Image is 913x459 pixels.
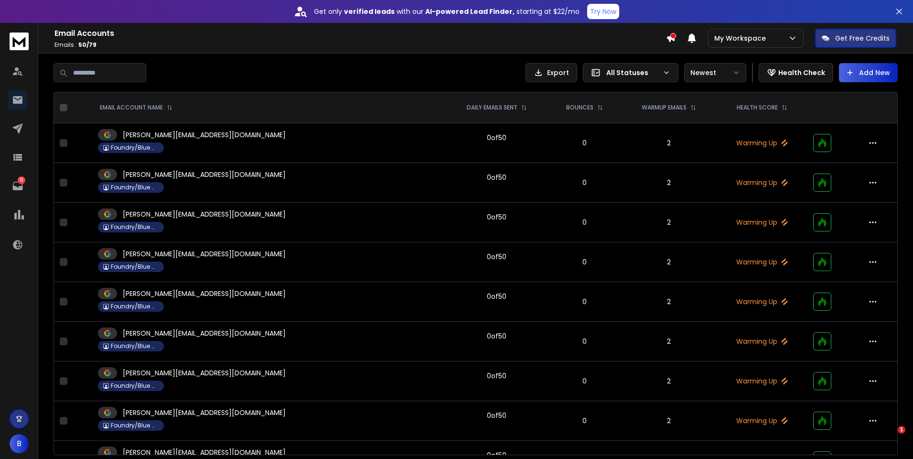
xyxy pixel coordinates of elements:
[621,242,717,282] td: 2
[759,63,833,82] button: Health Check
[621,163,717,203] td: 2
[555,178,615,187] p: 0
[54,28,666,39] h1: Email Accounts
[487,292,506,301] div: 0 of 50
[487,371,506,381] div: 0 of 50
[606,68,659,77] p: All Statuses
[737,104,778,111] p: HEALTH SCORE
[898,426,905,434] span: 1
[111,382,159,390] p: Foundry/Blue Collar
[487,252,506,262] div: 0 of 50
[111,144,159,152] p: Foundry/Blue Collar
[621,322,717,361] td: 2
[621,282,717,322] td: 2
[555,337,615,346] p: 0
[123,170,286,179] p: [PERSON_NAME][EMAIL_ADDRESS][DOMAIN_NAME]
[621,123,717,163] td: 2
[10,434,29,453] button: B
[54,41,666,49] p: Emails :
[123,289,286,298] p: [PERSON_NAME][EMAIL_ADDRESS][DOMAIN_NAME]
[555,138,615,148] p: 0
[18,176,25,184] p: 12
[555,416,615,426] p: 0
[722,297,802,306] p: Warming Up
[314,7,580,16] p: Get only with our starting at $22/mo
[722,376,802,386] p: Warming Up
[815,29,896,48] button: Get Free Credits
[487,133,506,142] div: 0 of 50
[590,7,616,16] p: Try Now
[111,303,159,310] p: Foundry/Blue Collar
[123,130,286,140] p: [PERSON_NAME][EMAIL_ADDRESS][DOMAIN_NAME]
[487,411,506,420] div: 0 of 50
[487,212,506,222] div: 0 of 50
[100,104,172,111] div: EMAIL ACCOUNT NAME
[111,223,159,231] p: Foundry/Blue Collar
[10,33,29,50] img: logo
[467,104,517,111] p: DAILY EMAILS SENT
[111,342,159,350] p: Foundry/Blue Collar
[123,448,286,457] p: [PERSON_NAME][EMAIL_ADDRESS][DOMAIN_NAME]
[722,337,802,346] p: Warming Up
[621,401,717,441] td: 2
[487,331,506,341] div: 0 of 50
[722,178,802,187] p: Warming Up
[621,361,717,401] td: 2
[587,4,619,19] button: Try Now
[78,41,97,49] span: 50 / 79
[839,63,898,82] button: Add New
[111,184,159,191] p: Foundry/Blue Collar
[621,203,717,242] td: 2
[555,376,615,386] p: 0
[555,297,615,306] p: 0
[722,416,802,426] p: Warming Up
[835,33,890,43] p: Get Free Credits
[123,249,286,259] p: [PERSON_NAME][EMAIL_ADDRESS][DOMAIN_NAME]
[684,63,746,82] button: Newest
[111,263,159,271] p: Foundry/Blue Collar
[8,176,27,196] a: 12
[722,138,802,148] p: Warming Up
[123,368,286,378] p: [PERSON_NAME][EMAIL_ADDRESS][DOMAIN_NAME]
[878,426,901,449] iframe: Intercom live chat
[425,7,515,16] strong: AI-powered Lead Finder,
[722,257,802,267] p: Warming Up
[722,218,802,227] p: Warming Up
[526,63,577,82] button: Export
[555,257,615,267] p: 0
[555,218,615,227] p: 0
[778,68,825,77] p: Health Check
[344,7,395,16] strong: verified leads
[123,408,286,417] p: [PERSON_NAME][EMAIL_ADDRESS][DOMAIN_NAME]
[566,104,593,111] p: BOUNCES
[642,104,687,111] p: WARMUP EMAILS
[487,173,506,182] div: 0 of 50
[111,422,159,429] p: Foundry/Blue Collar
[123,328,286,338] p: [PERSON_NAME][EMAIL_ADDRESS][DOMAIN_NAME]
[714,33,770,43] p: My Workspace
[123,209,286,219] p: [PERSON_NAME][EMAIL_ADDRESS][DOMAIN_NAME]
